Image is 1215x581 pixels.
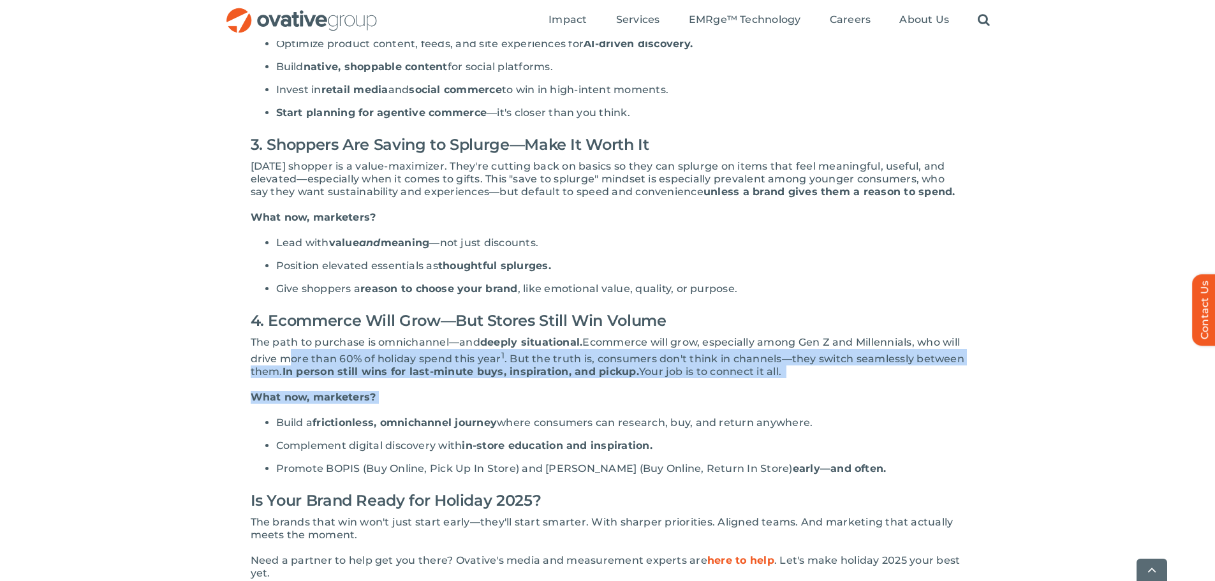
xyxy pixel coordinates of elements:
[616,13,660,27] a: Services
[584,38,693,50] span: AI-driven discovery.
[360,283,517,295] span: reason to choose your brand
[793,462,887,474] span: early—and often.
[448,61,553,73] span: for social platforms.
[251,391,376,403] span: What now, marketers?
[313,416,497,429] span: frictionless, omnichannel journey
[899,13,949,27] a: About Us
[321,84,388,96] span: retail media
[251,353,964,378] span: . But the truth is, consumers don't think in channels—they switch seamlessly between them.
[438,260,551,272] span: thoughtful splurges.
[251,336,961,365] span: Ecommerce will grow, especially among Gen Z and Millennials, who will drive more than 60% of holi...
[409,84,502,96] span: social commerce
[251,516,954,541] span: The brands that win won't just start early—they'll start smarter. With sharper priorities. Aligne...
[276,260,438,272] span: Position elevated essentials as
[251,305,965,336] h2: 4. Ecommerce Will Grow—But Stores Still Win Volume
[703,186,955,198] span: unless a brand gives them a reason to spend.
[276,84,321,96] span: Invest in
[276,462,793,474] span: Promote BOPIS (Buy Online, Pick Up In Store) and [PERSON_NAME] (Buy Online, Return In Store)
[276,61,304,73] span: Build
[276,107,487,119] span: Start planning for agentive commerce
[251,336,480,348] span: The path to purchase is omnichannel—and
[501,350,504,360] sup: 1
[276,439,462,452] span: Complement digital discovery with
[251,129,965,160] h2: 3. Shoppers Are Saving to Splurge—Make It Worth It
[639,365,781,378] span: Your job is to connect it all.
[462,439,652,452] span: in-store education and inspiration.
[480,336,583,348] span: deeply situational.
[329,237,359,249] span: value
[830,13,871,26] span: Careers
[689,13,801,27] a: EMRge™ Technology
[276,237,329,249] span: Lead with
[276,416,313,429] span: Build a
[381,237,430,249] span: meaning
[276,283,361,295] span: Give shoppers a
[830,13,871,27] a: Careers
[502,84,668,96] span: to win in high-intent moments.
[225,6,378,18] a: OG_Full_horizontal_RGB
[251,211,376,223] span: What now, marketers?
[689,13,801,26] span: EMRge™ Technology
[549,13,587,26] span: Impact
[251,554,707,566] span: Need a partner to help get you there? Ovative's media and measurement experts are
[283,365,639,378] span: In person still wins for last-minute buys, inspiration, and pickup.
[978,13,990,27] a: Search
[497,416,813,429] span: where consumers can research, buy, and return anywhere.
[616,13,660,26] span: Services
[251,485,965,516] h2: Is Your Brand Ready for Holiday 2025?
[276,38,584,50] span: Optimize product content, feeds, and site experiences for
[899,13,949,26] span: About Us
[251,554,961,579] span: . Let's make holiday 2025 your best yet.
[359,237,381,249] span: and
[304,61,448,73] span: native, shoppable content
[487,107,630,119] span: —it's closer than you think.
[549,13,587,27] a: Impact
[251,160,945,198] span: [DATE] shopper is a value-maximizer. They're cutting back on basics so they can splurge on items ...
[518,283,738,295] span: , like emotional value, quality, or purpose.
[388,84,409,96] span: and
[707,554,774,566] a: here to help
[429,237,538,249] span: —not just discounts.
